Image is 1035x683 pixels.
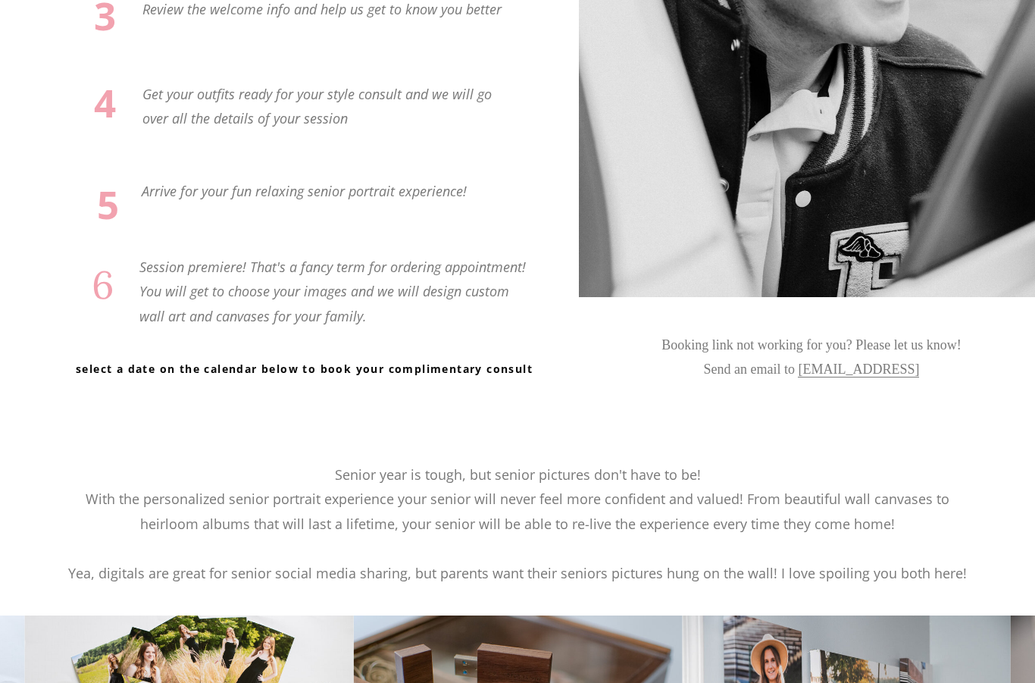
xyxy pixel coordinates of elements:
[76,359,621,381] a: select a date on the calendar below to book your complimentary consult
[66,170,152,243] p: 5
[660,333,963,377] p: Booking link not working for you? Please let us know! Send an email to
[64,262,145,322] p: 6
[52,68,159,149] p: 4
[62,462,973,600] p: Senior year is tough, but senior pictures don't have to be! With the personalized senior portrait...
[139,255,535,298] p: Session premiere! That's a fancy term for ordering appointment! You will get to choose your image...
[142,82,519,152] p: Get your outfits ready for your style consult and we will go over all the details of your session
[142,179,503,255] p: Arrive for your fun relaxing senior portrait experience!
